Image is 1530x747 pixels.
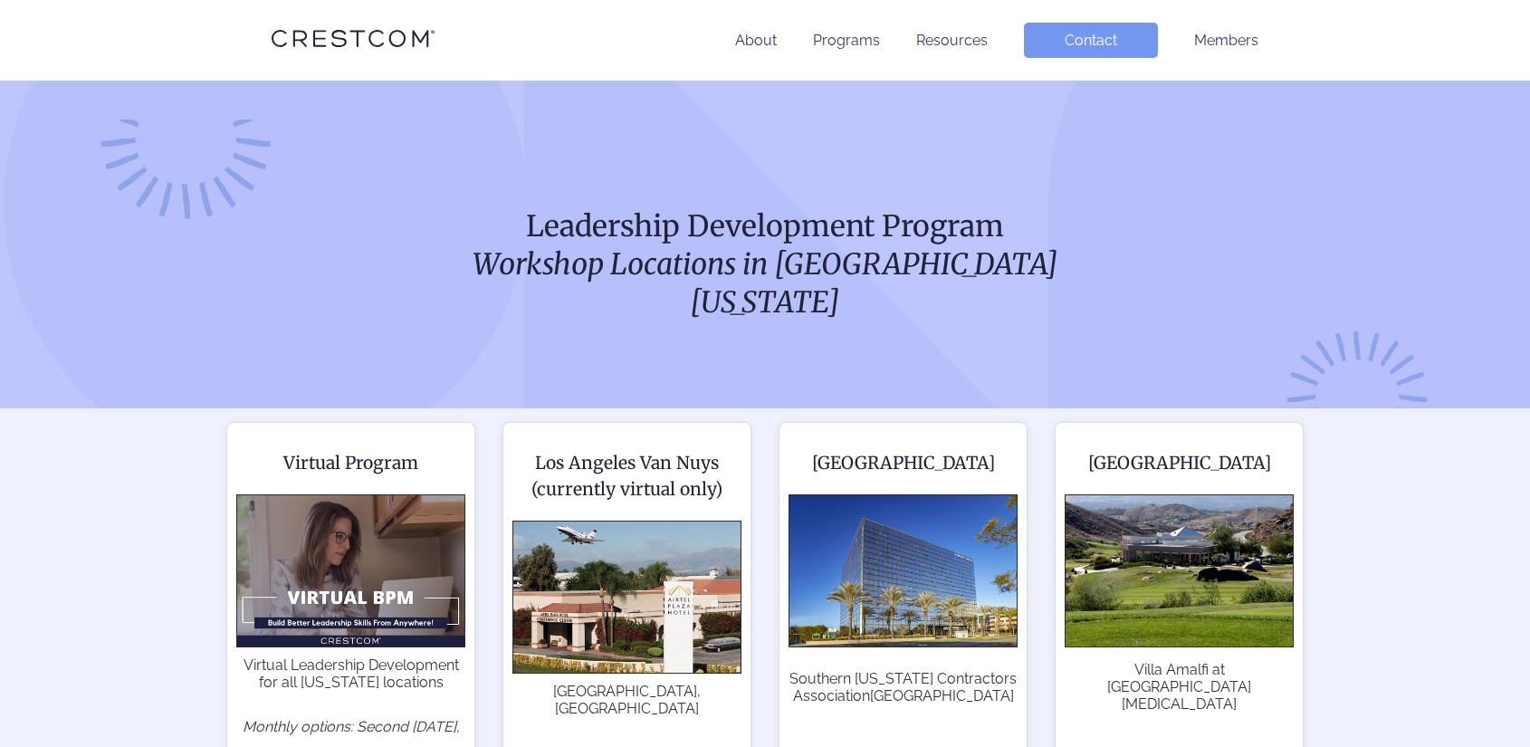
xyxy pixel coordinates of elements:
[236,450,465,476] h2: Virtual Program
[1065,494,1294,647] img: Riverside County North
[512,683,741,717] span: [GEOGRAPHIC_DATA], [GEOGRAPHIC_DATA]
[1024,23,1158,58] a: Contact
[789,656,1018,717] span: Southern [US_STATE] Contractors Association[GEOGRAPHIC_DATA]
[419,207,1112,321] h1: Leadership Development Program
[1065,656,1294,717] span: Villa Amalfi at [GEOGRAPHIC_DATA][MEDICAL_DATA]
[473,246,1058,321] i: Workshop Locations in [GEOGRAPHIC_DATA][US_STATE]
[236,656,465,691] span: Virtual Leadership Development for all [US_STATE] locations
[1194,32,1258,49] a: Members
[512,450,741,503] h2: Los Angeles Van Nuys (currently virtual only)
[512,521,741,674] img: Los Angeles Van Nuys (currently virtual only)
[813,32,880,49] a: Programs
[236,494,465,647] img: Virtual
[1065,450,1294,476] h2: [GEOGRAPHIC_DATA]
[789,450,1018,476] h2: [GEOGRAPHIC_DATA]
[735,32,777,49] a: About
[789,494,1018,647] img: Orange County
[916,32,988,49] a: Resources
